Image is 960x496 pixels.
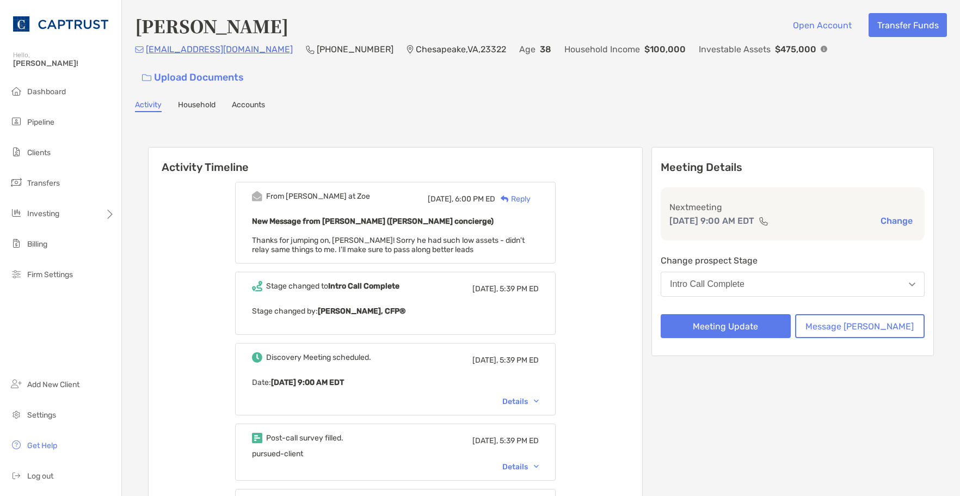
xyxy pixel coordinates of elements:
span: [DATE], [472,356,498,365]
img: Location Icon [407,45,414,54]
span: Firm Settings [27,270,73,279]
b: [PERSON_NAME], CFP® [318,307,405,316]
img: button icon [142,74,151,82]
img: Open dropdown arrow [909,283,915,286]
img: Phone Icon [306,45,315,54]
button: Meeting Update [661,314,791,338]
span: [DATE], [472,284,498,293]
p: [PHONE_NUMBER] [317,42,393,56]
img: firm-settings icon [10,267,23,280]
img: Email Icon [135,46,144,53]
p: Chesapeake , VA , 23322 [416,42,506,56]
div: Details [502,397,539,406]
span: Dashboard [27,87,66,96]
span: Transfers [27,179,60,188]
img: transfers icon [10,176,23,189]
img: Chevron icon [534,400,539,403]
p: $475,000 [775,42,816,56]
span: Log out [27,471,53,481]
div: Reply [495,193,531,205]
img: Event icon [252,352,262,363]
img: billing icon [10,237,23,250]
span: 6:00 PM ED [455,194,495,204]
img: communication type [759,217,768,225]
img: settings icon [10,408,23,421]
b: New Message from [PERSON_NAME] ([PERSON_NAME] concierge) [252,217,494,226]
div: Details [502,462,539,471]
span: [DATE], [428,194,453,204]
button: Intro Call Complete [661,272,925,297]
b: Intro Call Complete [328,281,399,291]
button: Transfer Funds [869,13,947,37]
span: [DATE], [472,436,498,445]
span: Pipeline [27,118,54,127]
div: Intro Call Complete [670,279,744,289]
span: 5:39 PM ED [500,284,539,293]
img: CAPTRUST Logo [13,4,108,44]
img: get-help icon [10,438,23,451]
h4: [PERSON_NAME] [135,13,288,38]
p: 38 [540,42,551,56]
img: Event icon [252,191,262,201]
a: Accounts [232,100,265,112]
img: Event icon [252,433,262,443]
span: Investing [27,209,59,218]
h6: Activity Timeline [149,148,642,174]
span: Billing [27,240,47,249]
a: Upload Documents [135,66,251,89]
div: From [PERSON_NAME] at Zoe [266,192,370,201]
p: Age [519,42,536,56]
img: Reply icon [501,195,509,203]
p: [DATE] 9:00 AM EDT [669,214,754,228]
p: Meeting Details [661,161,925,174]
img: clients icon [10,145,23,158]
a: Household [178,100,216,112]
b: [DATE] 9:00 AM EDT [271,378,344,387]
p: Date : [252,376,539,389]
img: Info Icon [821,46,827,52]
img: Event icon [252,281,262,291]
span: Add New Client [27,380,79,389]
img: Chevron icon [534,465,539,468]
a: Activity [135,100,162,112]
p: Investable Assets [699,42,771,56]
span: 5:39 PM ED [500,436,539,445]
img: dashboard icon [10,84,23,97]
p: Household Income [564,42,640,56]
span: Clients [27,148,51,157]
span: 5:39 PM ED [500,356,539,365]
img: add_new_client icon [10,377,23,390]
p: Next meeting [669,200,916,214]
img: investing icon [10,206,23,219]
div: Post-call survey filled. [266,433,343,443]
button: Message [PERSON_NAME] [795,314,925,338]
img: logout icon [10,469,23,482]
p: Change prospect Stage [661,254,925,267]
div: Stage changed to [266,281,399,291]
p: $100,000 [644,42,686,56]
p: Stage changed by: [252,304,539,318]
span: Thanks for jumping on, [PERSON_NAME]! Sorry he had such low assets - didn't relay same things to ... [252,236,525,254]
button: Open Account [784,13,860,37]
span: pursued-client [252,449,303,458]
button: Change [877,215,916,226]
span: Get Help [27,441,57,450]
span: [PERSON_NAME]! [13,59,115,68]
p: [EMAIL_ADDRESS][DOMAIN_NAME] [146,42,293,56]
div: Discovery Meeting scheduled. [266,353,371,362]
img: pipeline icon [10,115,23,128]
span: Settings [27,411,56,420]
